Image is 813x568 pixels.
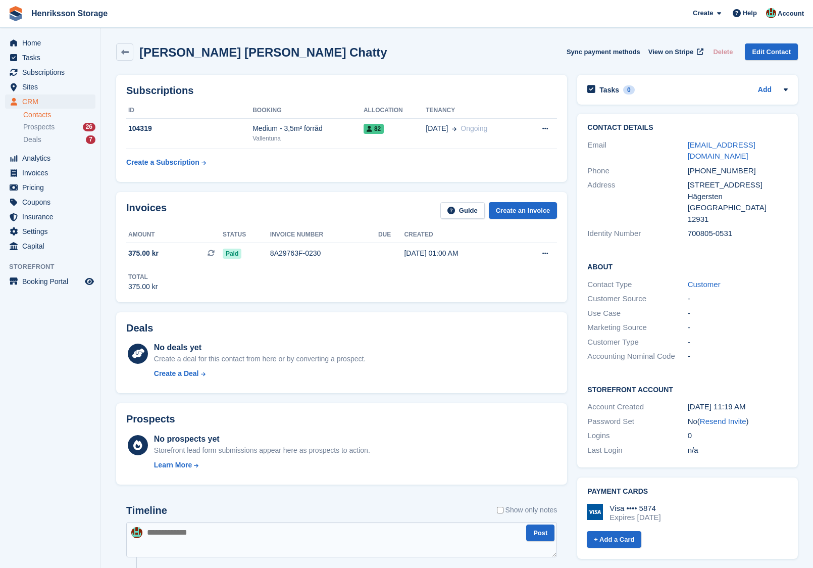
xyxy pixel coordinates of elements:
[128,272,158,281] div: Total
[154,354,366,364] div: Create a deal for this contact from here or by converting a prospect.
[22,239,83,253] span: Capital
[623,85,635,94] div: 0
[688,322,788,334] div: -
[126,103,252,119] th: ID
[154,368,366,379] a: Create a Deal
[587,401,687,413] div: Account Created
[270,227,378,243] th: Invoice number
[223,227,270,243] th: Status
[252,103,364,119] th: Booking
[22,94,83,109] span: CRM
[83,123,95,131] div: 26
[22,36,83,50] span: Home
[693,8,713,18] span: Create
[22,51,83,65] span: Tasks
[644,43,705,60] a: View on Stripe
[128,281,158,292] div: 375.00 kr
[5,94,95,109] a: menu
[587,179,687,225] div: Address
[378,227,404,243] th: Due
[526,525,554,541] button: Post
[688,202,788,214] div: [GEOGRAPHIC_DATA]
[587,445,687,456] div: Last Login
[688,165,788,177] div: [PHONE_NUMBER]
[22,210,83,224] span: Insurance
[139,45,387,59] h2: [PERSON_NAME] [PERSON_NAME] Chatty
[688,179,788,191] div: [STREET_ADDRESS]
[688,430,788,442] div: 0
[587,228,687,240] div: Identity Number
[5,239,95,253] a: menu
[688,140,755,161] a: [EMAIL_ADDRESS][DOMAIN_NAME]
[688,416,788,428] div: No
[5,151,95,165] a: menu
[587,531,641,548] a: + Add a Card
[126,85,557,97] h2: Subscriptions
[697,417,749,425] span: ( )
[270,248,378,259] div: 8A29763F-0230
[743,8,757,18] span: Help
[461,124,487,132] span: Ongoing
[688,308,788,319] div: -
[9,262,100,272] span: Storefront
[126,227,223,243] th: Amount
[5,195,95,209] a: menu
[154,342,366,354] div: No deals yet
[223,249,241,259] span: Paid
[364,124,384,134] span: 82
[22,224,83,239] span: Settings
[23,135,41,145] span: Deals
[23,110,95,120] a: Contacts
[126,153,206,172] a: Create a Subscription
[587,308,687,319] div: Use Case
[23,134,95,145] a: Deals 7
[22,166,83,180] span: Invoices
[5,224,95,239] a: menu
[688,337,788,348] div: -
[688,293,788,305] div: -
[154,368,199,379] div: Create a Deal
[22,80,83,94] span: Sites
[404,227,514,243] th: Created
[126,123,252,134] div: 104319
[86,135,95,144] div: 7
[126,413,175,425] h2: Prospects
[5,166,95,180] a: menu
[154,460,192,470] div: Learn More
[5,210,95,224] a: menu
[709,43,737,60] button: Delete
[745,43,798,60] a: Edit Contact
[587,139,687,162] div: Email
[587,384,788,394] h2: Storefront Account
[758,84,772,96] a: Add
[587,322,687,334] div: Marketing Source
[587,293,687,305] div: Customer Source
[497,505,503,515] input: Show only notes
[587,279,687,291] div: Contact Type
[128,248,159,259] span: 375.00 kr
[587,261,788,271] h2: About
[587,124,788,132] h2: Contact Details
[22,180,83,195] span: Pricing
[126,322,153,334] h2: Deals
[22,65,83,79] span: Subscriptions
[426,123,448,134] span: [DATE]
[609,513,660,522] div: Expires [DATE]
[587,416,687,428] div: Password Set
[688,280,721,289] a: Customer
[587,430,687,442] div: Logins
[648,47,693,57] span: View on Stripe
[364,103,426,119] th: Allocation
[688,228,788,240] div: 700805-0531
[609,504,660,513] div: Visa •••• 5874
[83,275,95,288] a: Preview store
[5,274,95,289] a: menu
[440,202,485,219] a: Guide
[567,43,640,60] button: Sync payment methods
[5,80,95,94] a: menu
[154,433,370,445] div: No prospects yet
[5,180,95,195] a: menu
[5,65,95,79] a: menu
[154,460,370,470] a: Learn More
[5,51,95,65] a: menu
